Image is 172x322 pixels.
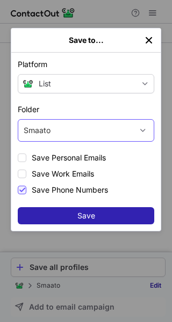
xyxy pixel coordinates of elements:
span: Save Personal Emails [32,153,106,162]
div: Save to... [28,36,144,45]
span: Save [77,211,95,220]
button: Save [18,207,154,224]
button: left-button [144,35,154,46]
span: Save Phone Numbers [32,186,108,194]
label: Platform [18,59,154,70]
div: Smaato [24,125,51,136]
div: List [39,79,135,88]
span: Save Work Emails [32,170,94,178]
img: Contact Out [23,78,33,89]
button: save-profile-one-click [18,74,154,93]
label: Folder [18,104,154,115]
img: ... [144,35,154,46]
button: right-button [18,35,28,46]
